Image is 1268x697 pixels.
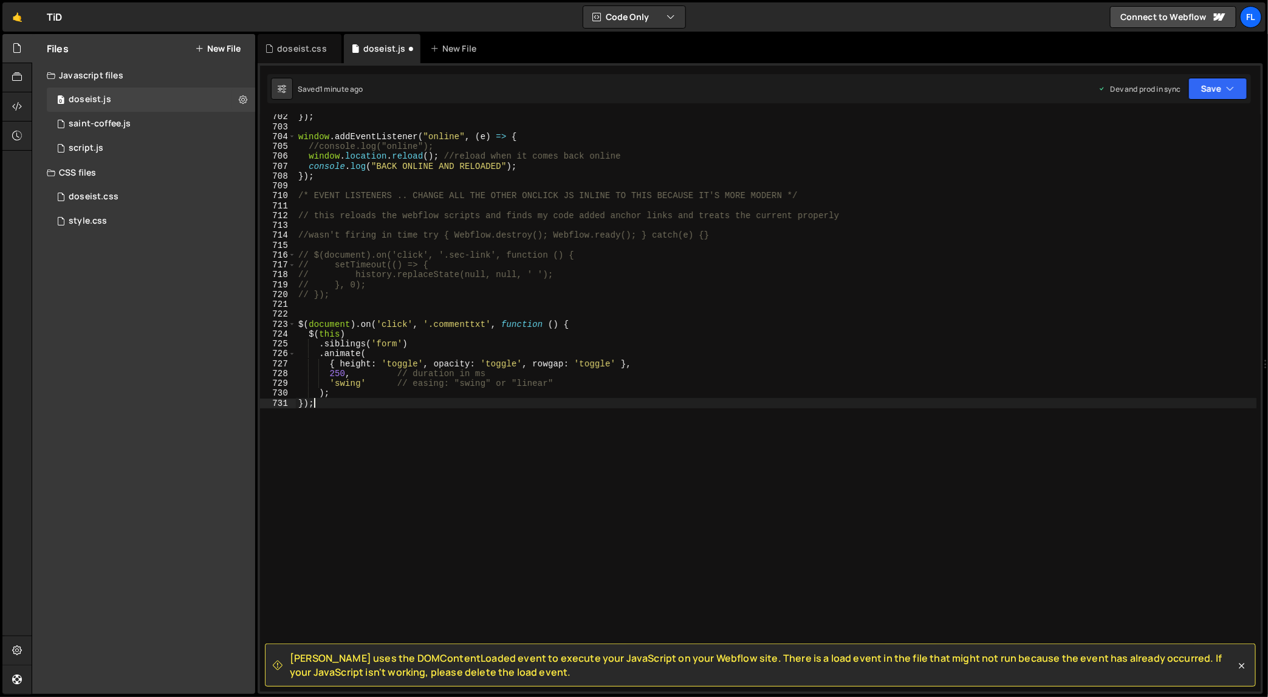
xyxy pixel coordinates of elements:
div: doseist.js [363,43,406,55]
div: 4604/42100.css [47,185,255,209]
div: 707 [260,162,296,171]
div: script.js [69,143,103,154]
span: [PERSON_NAME] uses the DOMContentLoaded event to execute your JavaScript on your Webflow site. Th... [290,651,1236,679]
div: 4604/37981.js [47,88,255,112]
button: Code Only [583,6,685,28]
a: Fl [1240,6,1262,28]
div: 718 [260,270,296,280]
div: 729 [260,379,296,388]
div: saint-coffee.js [69,118,131,129]
div: 708 [260,171,296,181]
div: 704 [260,132,296,142]
a: 🤙 [2,2,32,32]
div: Javascript files [32,63,255,88]
button: Save [1188,78,1247,100]
div: 711 [260,201,296,211]
div: 709 [260,181,296,191]
div: 716 [260,250,296,260]
div: Saved [298,84,363,94]
div: New File [430,43,481,55]
a: Connect to Webflow [1110,6,1236,28]
div: 720 [260,290,296,300]
div: 702 [260,112,296,122]
div: style.css [69,216,107,227]
div: 713 [260,221,296,230]
div: 730 [260,388,296,398]
div: 731 [260,399,296,408]
span: 0 [57,96,64,106]
div: 724 [260,329,296,339]
div: 706 [260,151,296,161]
div: CSS files [32,160,255,185]
div: doseist.css [69,191,118,202]
div: 721 [260,300,296,309]
div: 705 [260,142,296,151]
div: 4604/25434.css [47,209,255,233]
div: 710 [260,191,296,201]
div: 723 [260,320,296,329]
div: 715 [260,241,296,250]
div: 717 [260,260,296,270]
h2: Files [47,42,69,55]
div: 1 minute ago [320,84,363,94]
div: 728 [260,369,296,379]
div: doseist.css [277,43,327,55]
div: 714 [260,230,296,240]
div: 4604/27020.js [47,112,255,136]
div: 727 [260,359,296,369]
div: 719 [260,280,296,290]
div: 703 [260,122,296,132]
div: Dev and prod in sync [1098,84,1181,94]
div: 726 [260,349,296,359]
div: 712 [260,211,296,221]
div: TiD [47,10,62,24]
div: 725 [260,339,296,349]
div: 722 [260,309,296,319]
div: 4604/24567.js [47,136,255,160]
button: New File [195,44,241,53]
div: doseist.js [69,94,111,105]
